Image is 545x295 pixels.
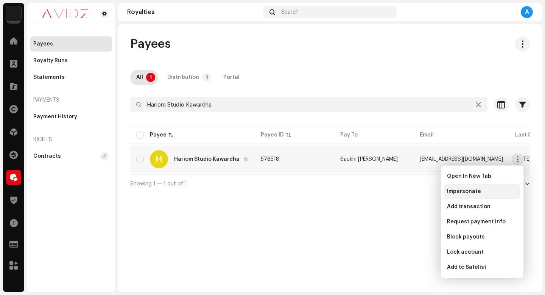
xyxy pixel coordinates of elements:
div: Statements [33,74,65,80]
div: Payment History [33,114,77,120]
div: Royalties [127,9,260,15]
re-a-nav-header: Rights [30,130,112,149]
p-badge: 1 [202,73,211,82]
span: 576518 [261,157,279,162]
span: Saukhi Ram Bachker [340,157,398,162]
span: Add to Safelist [447,264,486,270]
div: Payee [150,131,167,139]
span: Block payouts [447,234,485,240]
div: Contracts [33,153,61,159]
p-badge: 1 [146,73,155,82]
re-m-nav-item: Payment History [30,109,112,124]
re-m-nav-item: Contracts [30,149,112,164]
div: Hariom Studio Kawardha [174,157,240,162]
re-a-nav-header: Payments [30,91,112,109]
div: Payee ID [261,131,284,139]
span: Lock account [447,249,484,255]
div: Royalty Runs [33,58,68,64]
div: Payees [33,41,53,47]
span: Showing 1 — 1 out of 1 [130,181,187,187]
div: H [150,150,168,168]
span: Request payment info [447,219,506,225]
re-m-nav-item: Statements [30,70,112,85]
re-m-nav-item: Royalty Runs [30,53,112,68]
img: 10d72f0b-d06a-424f-aeaa-9c9f537e57b6 [6,6,21,21]
span: Payees [130,36,171,52]
re-m-nav-item: Payees [30,36,112,52]
span: Open In New Tab [447,173,491,179]
span: Search [281,9,299,15]
div: All [136,70,143,85]
span: hariomaudiostudio27@gmail.com [420,157,503,162]
span: Add transaction [447,204,490,210]
div: Distribution [167,70,199,85]
div: Portal [223,70,240,85]
div: A [521,6,533,18]
input: Search [130,97,487,112]
span: Impersonate [447,188,481,195]
img: 0c631eef-60b6-411a-a233-6856366a70de [33,9,97,18]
